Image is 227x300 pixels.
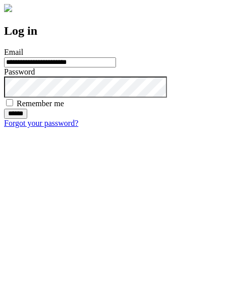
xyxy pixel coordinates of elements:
[4,119,78,127] a: Forgot your password?
[17,99,64,108] label: Remember me
[4,48,23,56] label: Email
[4,67,35,76] label: Password
[4,24,223,38] h2: Log in
[4,4,12,12] img: logo-4e3dc11c47720685a147b03b5a06dd966a58ff35d612b21f08c02c0306f2b779.png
